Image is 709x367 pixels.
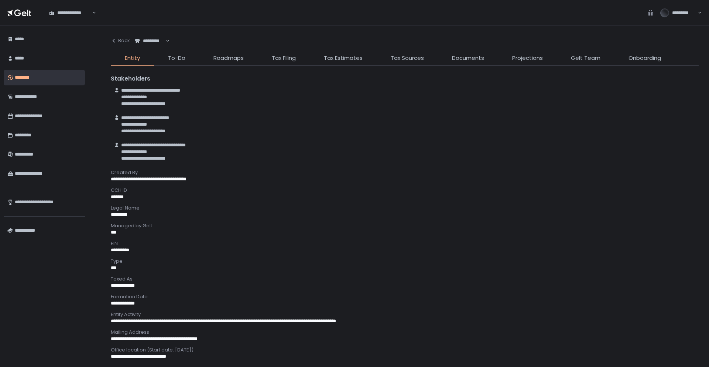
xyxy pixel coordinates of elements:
div: Stakeholders [111,75,699,83]
div: Entity Activity [111,311,699,318]
span: To-Do [168,54,185,62]
span: Projections [512,54,543,62]
div: Office location (Start date: [DATE]) [111,347,699,353]
div: Type [111,258,699,265]
span: Roadmaps [213,54,244,62]
span: Documents [452,54,484,62]
span: Gelt Team [571,54,600,62]
button: Back [111,33,130,48]
div: Back [111,37,130,44]
div: CCH ID [111,187,699,194]
span: Onboarding [628,54,661,62]
div: Managed by Gelt [111,222,699,229]
div: Legal Name [111,205,699,211]
span: Entity [125,54,140,62]
div: Taxed As [111,276,699,282]
div: Formation Date [111,293,699,300]
div: Search for option [130,33,169,49]
div: Created By [111,169,699,176]
div: Mailing Address [111,329,699,336]
span: Tax Filing [272,54,296,62]
span: Tax Estimates [324,54,363,62]
span: Tax Sources [391,54,424,62]
div: Search for option [44,5,96,21]
input: Search for option [91,9,92,17]
div: EIN [111,240,699,247]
